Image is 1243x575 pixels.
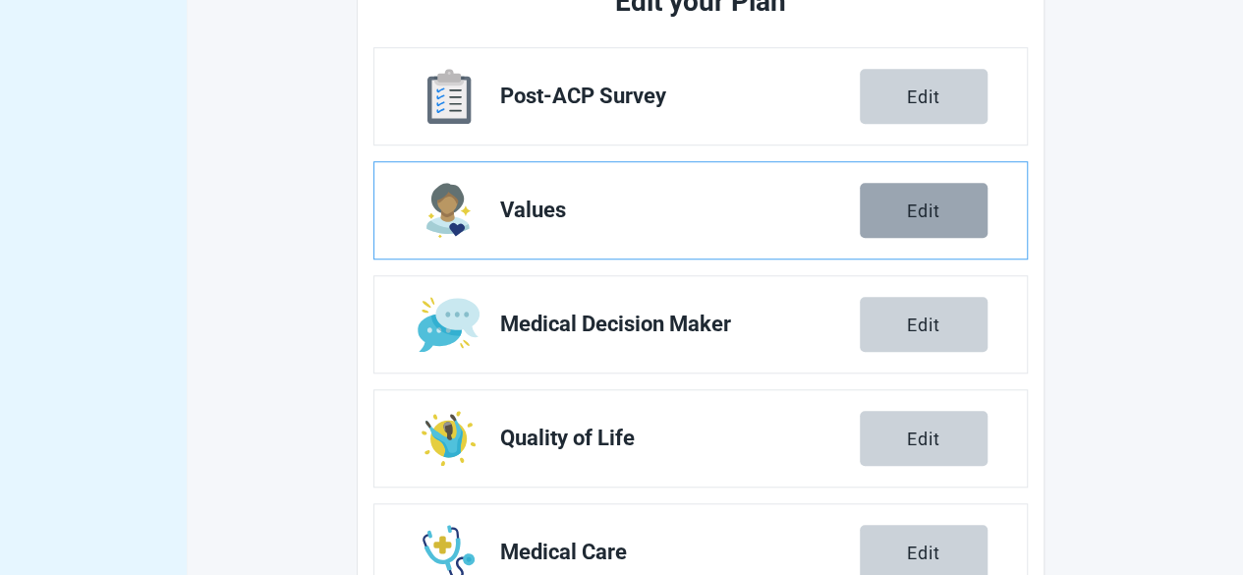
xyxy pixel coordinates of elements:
div: Edit [907,86,940,106]
button: Edit [860,411,988,466]
div: Edit [907,315,940,334]
a: Edit Post-ACP Survey section [374,48,1027,144]
span: Medical Care [500,541,860,564]
span: Medical Decision Maker [500,313,860,336]
span: Quality of Life [500,427,860,450]
button: Edit [860,69,988,124]
div: Edit [907,201,940,220]
div: Edit [907,543,940,562]
a: Edit Values section [374,162,1027,259]
span: Values [500,199,860,222]
div: Edit [907,429,940,448]
a: Edit Quality of Life section [374,390,1027,487]
button: Edit [860,183,988,238]
a: Edit Medical Decision Maker section [374,276,1027,373]
span: Post-ACP Survey [500,85,860,108]
button: Edit [860,297,988,352]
